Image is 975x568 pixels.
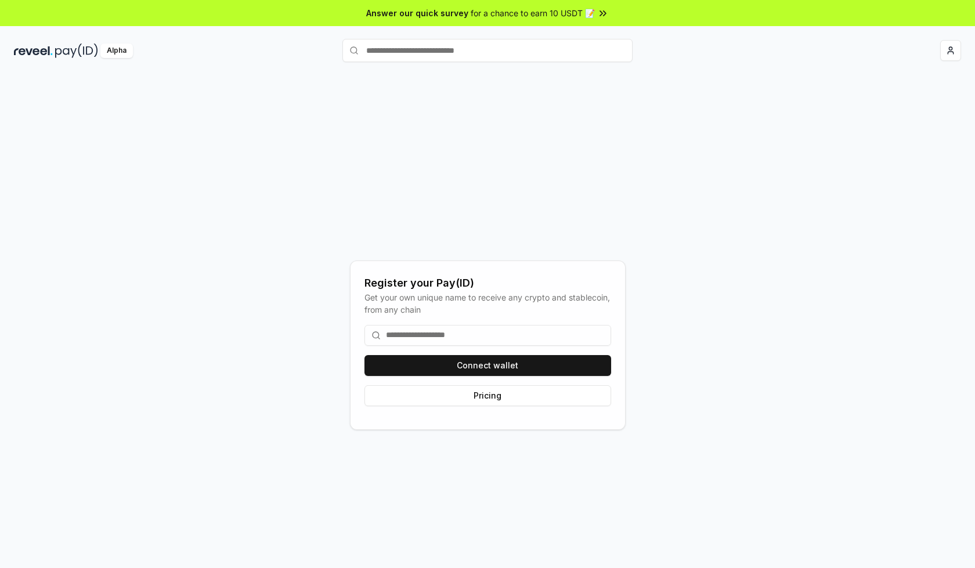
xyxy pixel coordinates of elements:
[364,355,611,376] button: Connect wallet
[364,385,611,406] button: Pricing
[364,275,611,291] div: Register your Pay(ID)
[366,7,468,19] span: Answer our quick survey
[100,44,133,58] div: Alpha
[364,291,611,316] div: Get your own unique name to receive any crypto and stablecoin, from any chain
[14,44,53,58] img: reveel_dark
[55,44,98,58] img: pay_id
[471,7,595,19] span: for a chance to earn 10 USDT 📝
